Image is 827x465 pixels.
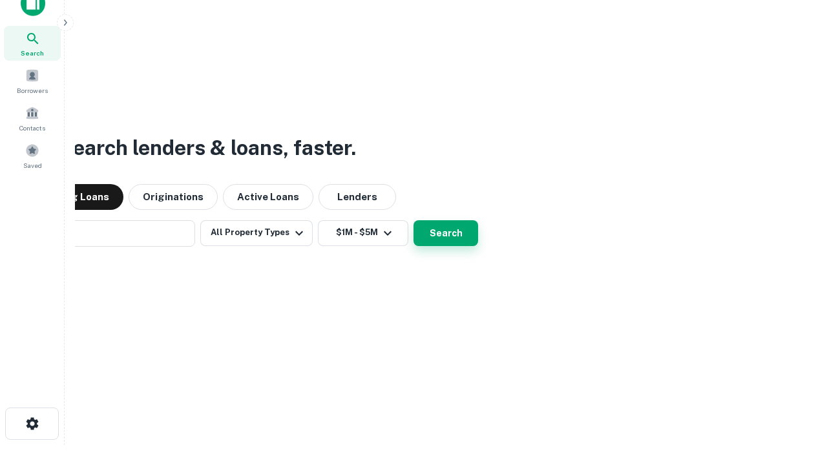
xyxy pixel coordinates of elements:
[4,101,61,136] a: Contacts
[4,63,61,98] a: Borrowers
[200,220,313,246] button: All Property Types
[762,362,827,424] iframe: Chat Widget
[413,220,478,246] button: Search
[23,160,42,170] span: Saved
[4,138,61,173] a: Saved
[4,26,61,61] a: Search
[319,184,396,210] button: Lenders
[17,85,48,96] span: Borrowers
[59,132,356,163] h3: Search lenders & loans, faster.
[223,184,313,210] button: Active Loans
[19,123,45,133] span: Contacts
[318,220,408,246] button: $1M - $5M
[21,48,44,58] span: Search
[129,184,218,210] button: Originations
